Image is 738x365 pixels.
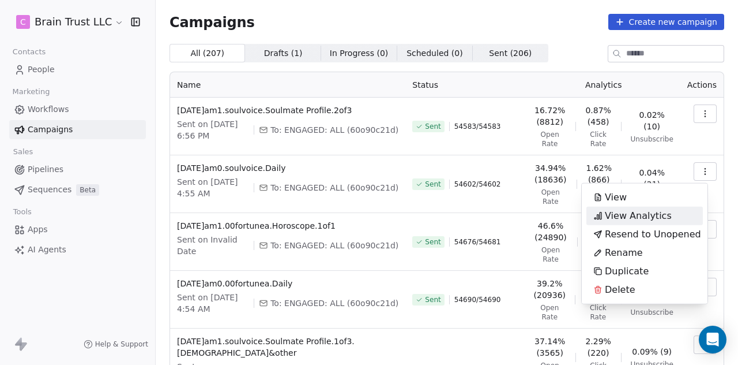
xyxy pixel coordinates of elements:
span: Resend to Unopened [605,228,701,241]
span: View Analytics [605,209,672,223]
div: Suggestions [586,188,703,299]
span: View [605,191,627,204]
span: Rename [605,246,643,260]
span: Delete [605,283,635,297]
span: Duplicate [605,265,649,278]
